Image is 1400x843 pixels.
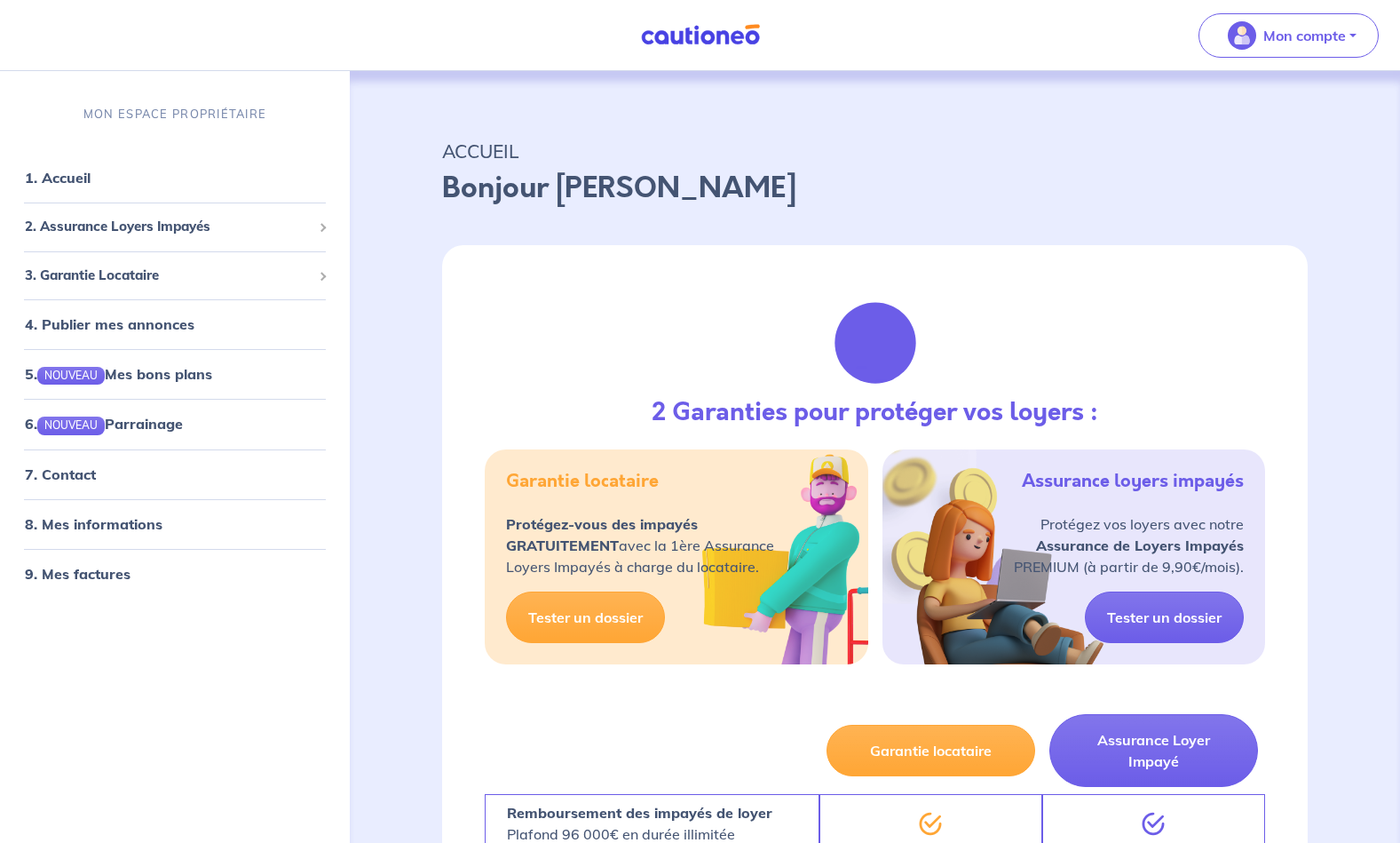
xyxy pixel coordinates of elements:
a: 7. Contact [25,465,96,482]
p: Protégez vos loyers avec notre PREMIUM (à partir de 9,90€/mois). [1014,513,1244,577]
button: Garantie locataire [827,725,1035,776]
a: 9. Mes factures [25,564,131,582]
a: 5.NOUVEAUMes bons plans [25,365,212,383]
a: Tester un dossier [506,592,665,643]
span: 2. Assurance Loyers Impayés [25,217,312,237]
h3: 2 Garanties pour protéger vos loyers : [652,398,1098,428]
h5: Assurance loyers impayés [1022,471,1244,492]
div: 1. Accueil [7,160,343,195]
img: Cautioneo [634,24,767,46]
div: 2. Assurance Loyers Impayés [7,210,343,244]
p: avec la 1ère Assurance Loyers Impayés à charge du locataire. [506,513,774,577]
span: 3. Garantie Locataire [25,266,312,286]
a: 6.NOUVEAUParrainage [25,415,183,433]
p: Mon compte [1263,25,1346,46]
strong: Assurance de Loyers Impayés [1036,537,1244,554]
img: justif-loupe [827,295,923,391]
strong: Protégez-vous des impayés GRATUITEMENT [506,515,698,554]
p: Bonjour [PERSON_NAME] [442,167,1308,210]
img: illu_account_valid_menu.svg [1228,21,1256,50]
button: Assurance Loyer Impayé [1049,714,1258,787]
div: 7. Contact [7,456,343,491]
a: 4. Publier mes annonces [25,315,194,333]
a: 1. Accueil [25,169,91,187]
div: 8. Mes informations [7,505,343,541]
a: 8. Mes informations [25,514,162,532]
div: 3. Garantie Locataire [7,258,343,293]
div: 9. Mes factures [7,555,343,591]
div: 5.NOUVEAUMes bons plans [7,356,343,392]
p: ACCUEIL [442,135,1308,167]
h5: Garantie locataire [506,471,659,492]
button: illu_account_valid_menu.svgMon compte [1198,13,1379,58]
strong: Remboursement des impayés de loyer [507,804,772,822]
div: 4. Publier mes annonces [7,306,343,342]
div: 6.NOUVEAUParrainage [7,406,343,441]
a: Tester un dossier [1085,592,1244,643]
p: MON ESPACE PROPRIÉTAIRE [83,106,266,123]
